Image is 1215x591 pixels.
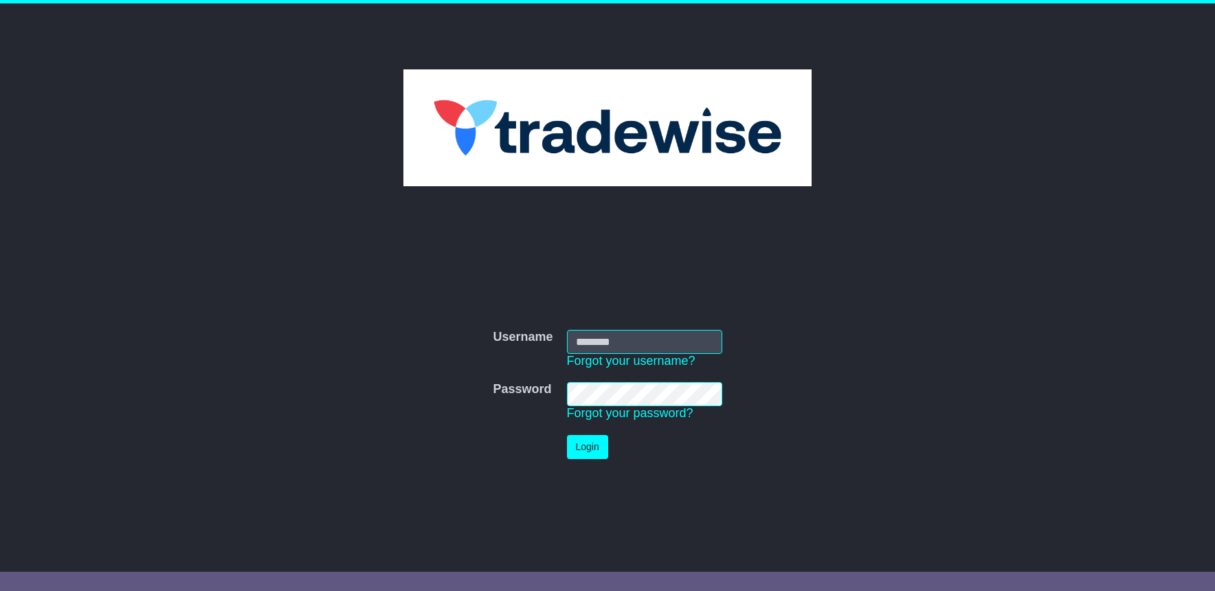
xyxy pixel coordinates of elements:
label: Password [493,382,551,397]
button: Login [567,435,608,459]
a: Forgot your password? [567,406,693,420]
img: Tradewise Global Logistics [403,69,812,186]
a: Forgot your username? [567,354,695,368]
label: Username [493,330,553,345]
